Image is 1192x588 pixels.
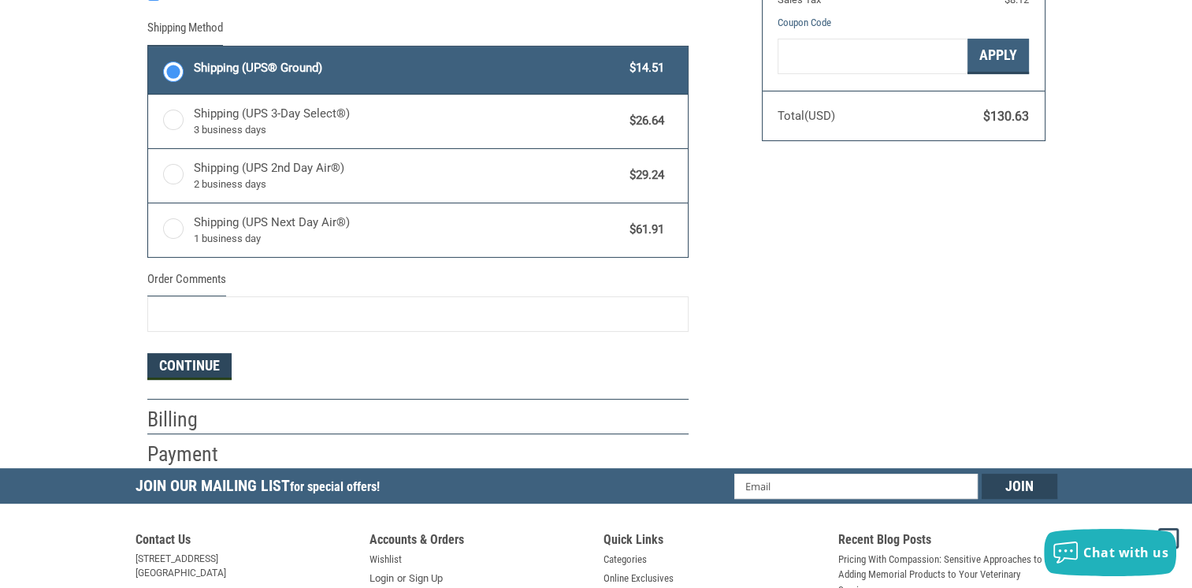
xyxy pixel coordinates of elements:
[967,39,1029,74] button: Apply
[1044,529,1176,576] button: Chat with us
[388,571,415,586] span: or
[194,231,622,247] span: 1 business day
[194,159,622,192] span: Shipping (UPS 2nd Day Air®)
[982,474,1057,499] input: Join
[136,532,355,552] h5: Contact Us
[622,112,665,130] span: $26.64
[369,552,402,568] a: Wishlist
[194,59,622,77] span: Shipping (UPS® Ground)
[1083,544,1168,561] span: Chat with us
[603,532,823,552] h5: Quick Links
[622,221,665,239] span: $61.91
[147,19,223,45] legend: Shipping Method
[147,441,240,467] h2: Payment
[409,571,443,586] a: Sign Up
[734,474,978,499] input: Email
[778,109,835,123] span: Total (USD)
[778,39,967,74] input: Gift Certificate or Coupon Code
[194,177,622,192] span: 2 business days
[622,59,665,77] span: $14.51
[983,109,1029,124] span: $130.63
[194,105,622,138] span: Shipping (UPS 3-Day Select®)
[194,214,622,247] span: Shipping (UPS Next Day Air®)
[603,571,674,586] a: Online Exclusives
[778,17,831,28] a: Coupon Code
[369,532,589,552] h5: Accounts & Orders
[838,532,1057,552] h5: Recent Blog Posts
[603,552,647,568] a: Categories
[622,166,665,184] span: $29.24
[194,122,622,138] span: 3 business days
[147,270,226,296] legend: Order Comments
[290,479,380,494] span: for special offers!
[147,407,240,433] h2: Billing
[147,353,232,380] button: Continue
[369,571,394,586] a: Login
[136,468,388,508] h5: Join Our Mailing List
